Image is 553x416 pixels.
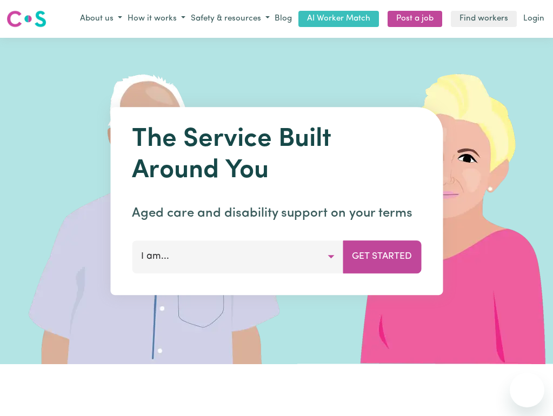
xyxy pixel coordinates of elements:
a: Post a job [388,11,442,28]
a: Login [521,11,547,28]
button: How it works [125,10,188,28]
button: Get Started [343,240,421,273]
button: I am... [132,240,343,273]
a: AI Worker Match [298,11,379,28]
img: Careseekers logo [6,9,46,29]
iframe: Button to launch messaging window [510,373,544,407]
h1: The Service Built Around You [132,124,421,186]
p: Aged care and disability support on your terms [132,204,421,223]
a: Find workers [451,11,517,28]
button: Safety & resources [188,10,272,28]
a: Careseekers logo [6,6,46,31]
button: About us [77,10,125,28]
a: Blog [272,11,294,28]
